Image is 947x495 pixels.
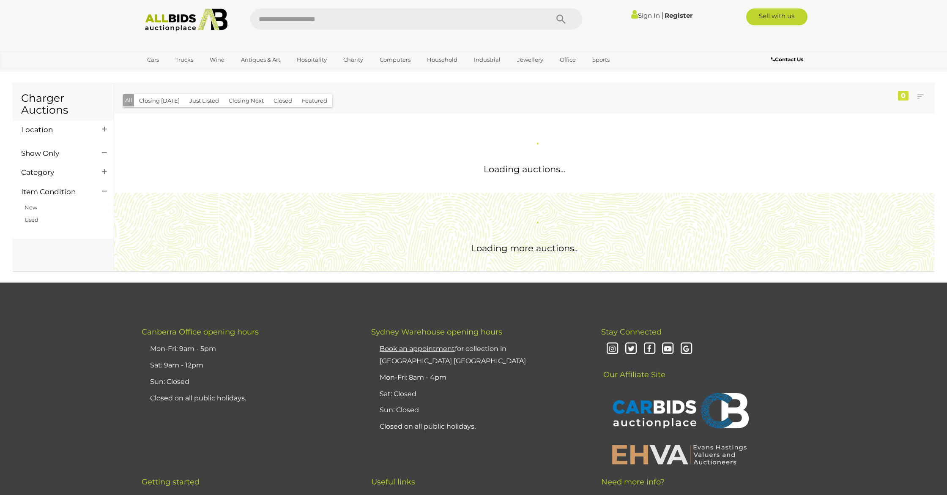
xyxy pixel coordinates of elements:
[608,443,751,465] img: EHVA | Evans Hastings Valuers and Auctioneers
[142,67,213,81] a: [GEOGRAPHIC_DATA]
[235,53,286,67] a: Antiques & Art
[642,342,657,356] i: Facebook
[605,342,620,356] i: Instagram
[21,150,89,158] h4: Show Only
[380,345,526,365] a: Book an appointmentfor collection in [GEOGRAPHIC_DATA] [GEOGRAPHIC_DATA]
[170,53,199,67] a: Trucks
[631,11,660,19] a: Sign In
[142,477,200,487] span: Getting started
[134,94,185,107] button: Closing [DATE]
[25,216,38,223] a: Used
[21,188,89,196] h4: Item Condition
[148,357,350,374] li: Sat: 9am - 12pm
[291,53,332,67] a: Hospitality
[661,11,663,20] span: |
[554,53,581,67] a: Office
[601,477,665,487] span: Need more info?
[468,53,506,67] a: Industrial
[587,53,615,67] a: Sports
[204,53,230,67] a: Wine
[608,384,751,440] img: CARBIDS Auctionplace
[679,342,694,356] i: Google
[898,91,909,101] div: 0
[268,94,297,107] button: Closed
[21,92,105,116] h1: Charger Auctions
[25,204,37,211] a: New
[21,126,89,134] h4: Location
[378,386,580,403] li: Sat: Closed
[338,53,369,67] a: Charity
[471,243,578,253] span: Loading more auctions..
[148,341,350,357] li: Mon-Fri: 9am - 5pm
[123,94,134,106] button: All
[378,419,580,435] li: Closed on all public holidays.
[601,327,662,337] span: Stay Connected
[142,327,259,337] span: Canberra Office opening hours
[665,11,692,19] a: Register
[224,94,269,107] button: Closing Next
[148,374,350,390] li: Sun: Closed
[21,169,89,177] h4: Category
[771,55,805,64] a: Contact Us
[624,342,638,356] i: Twitter
[374,53,416,67] a: Computers
[142,53,164,67] a: Cars
[484,164,565,174] span: Loading auctions...
[512,53,549,67] a: Jewellery
[378,370,580,386] li: Mon-Fri: 8am - 4pm
[378,402,580,419] li: Sun: Closed
[297,94,332,107] button: Featured
[661,342,676,356] i: Youtube
[771,56,803,63] b: Contact Us
[540,8,582,30] button: Search
[140,8,232,32] img: Allbids.com.au
[148,390,350,407] li: Closed on all public holidays.
[380,345,455,353] u: Book an appointment
[601,357,665,379] span: Our Affiliate Site
[184,94,224,107] button: Just Listed
[371,477,415,487] span: Useful links
[746,8,807,25] a: Sell with us
[371,327,502,337] span: Sydney Warehouse opening hours
[421,53,463,67] a: Household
